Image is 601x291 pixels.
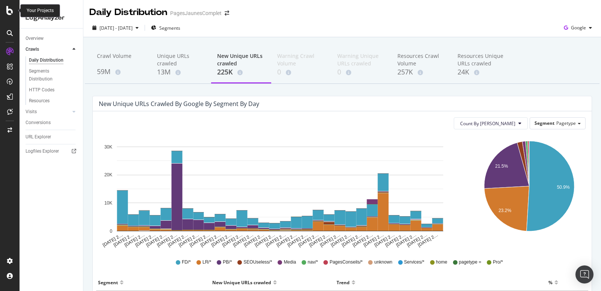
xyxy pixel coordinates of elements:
span: Pagetype [556,120,576,126]
div: Open Intercom Messenger [575,265,593,283]
text: 21.5% [495,164,508,169]
div: Segment [98,276,118,288]
text: 0 [110,229,112,234]
div: 0 [337,67,385,77]
div: Crawl Volume [97,52,145,67]
span: Pro/* [493,259,503,265]
div: Overview [26,35,44,42]
text: 50.9% [557,185,569,190]
div: 0 [277,67,325,77]
svg: A chart. [473,135,586,248]
button: Count By [PERSON_NAME] [454,117,528,129]
div: Daily Distribution [29,56,63,64]
div: Warning Crawl Volume [277,52,325,67]
span: nav/* [308,259,318,265]
div: Daily Distribution [89,6,167,19]
a: Daily Distribution [29,56,78,64]
text: 23.2% [498,208,511,213]
div: 225K [217,67,265,77]
span: pagetype = [459,259,482,265]
a: Segments Distribution [29,67,78,83]
div: 24K [458,67,506,77]
text: 20K [104,173,112,178]
span: [DATE] - [DATE] [100,25,133,31]
div: New Unique URLs crawled [212,276,271,288]
button: [DATE] - [DATE] [89,22,142,34]
span: Services/* [404,259,424,265]
div: LogAnalyzer [26,14,77,22]
div: Unique URLs crawled [157,52,205,67]
div: 257K [397,67,445,77]
div: Crawls [26,45,39,53]
div: Warning Unique URLs crawled [337,52,385,67]
a: Conversions [26,119,78,127]
svg: A chart. [99,135,461,248]
div: Trend [337,276,350,288]
div: 13M [157,67,205,77]
div: Visits [26,108,37,116]
span: Google [571,24,586,31]
a: HTTP Codes [29,86,78,94]
span: home [436,259,447,265]
span: Media [284,259,296,265]
div: PagesJaunesComplet [170,9,222,17]
div: URL Explorer [26,133,51,141]
a: Resources [29,97,78,105]
a: Crawls [26,45,70,53]
span: unknown [374,259,392,265]
div: Logfiles Explorer [26,147,59,155]
a: Logfiles Explorer [26,147,78,155]
span: Segment [535,120,554,126]
div: Resources Crawl Volume [397,52,445,67]
text: 30K [104,144,112,150]
button: Google [561,22,595,34]
div: New Unique URLs crawled by google by Segment by Day [99,100,259,108]
span: PagesConseils/* [329,259,362,265]
div: % [548,276,553,288]
div: Segments Distribution [29,67,71,83]
div: arrow-right-arrow-left [225,11,229,16]
span: Count By Day [460,120,515,127]
a: Visits [26,108,70,116]
span: SEOUseless/* [243,259,272,265]
div: Resources [29,97,50,105]
button: Segments [148,22,183,34]
span: Segments [159,25,180,31]
div: 59M [97,67,145,77]
div: New Unique URLs crawled [217,52,265,67]
text: 10K [104,200,112,206]
a: URL Explorer [26,133,78,141]
div: Resources Unique URLs crawled [458,52,506,67]
div: Your Projects [27,8,54,14]
div: Conversions [26,119,51,127]
a: Overview [26,35,78,42]
div: HTTP Codes [29,86,54,94]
